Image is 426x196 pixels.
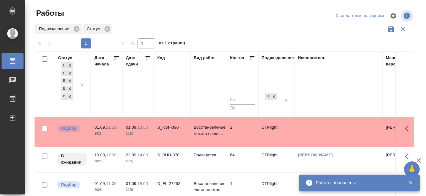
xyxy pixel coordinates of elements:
input: До [230,104,255,112]
div: Подбор, Готов к работе, В ожидании, Выполнен, В работе [61,85,74,93]
div: Подбор, Готов к работе, В ожидании, Выполнен, В работе [61,92,74,100]
p: 2025 [94,187,120,193]
p: 01.09, [94,181,106,186]
div: DTPlight [265,93,270,100]
a: [PERSON_NAME] [298,153,333,157]
p: [PERSON_NAME] [386,152,416,158]
div: В работе [61,93,66,100]
div: Подбор [61,62,66,69]
td: 2 [227,121,258,143]
p: 2025 [126,187,151,193]
div: Исполнитель назначен, приступать к работе пока рано [57,152,88,167]
span: Работы [35,8,64,18]
span: из 1 страниц [159,39,185,48]
p: Восстановление макета средн... [194,124,224,137]
p: 2025 [94,131,120,137]
div: Можно подбирать исполнителей [57,124,88,133]
button: 🙏 [404,161,420,177]
p: 19.09, [94,153,106,157]
button: Сохранить фильтры [385,23,397,35]
div: Дата начала [94,55,113,67]
div: DTPlight [264,92,278,100]
div: Подразделение [262,55,294,61]
p: 01.09, [94,125,106,130]
div: Дата сдачи [126,55,145,67]
div: Менеджеры верстки [386,55,416,67]
div: Вид работ [194,55,215,61]
p: 14:00 [138,153,148,157]
p: 01.09, [126,125,138,130]
span: 🙏 [407,163,417,176]
div: S_KSF-390 [157,124,187,131]
p: Восстановление сложного мак... [194,181,224,193]
p: 17:00 [106,153,116,157]
div: Исполнитель [298,55,326,61]
div: D_FL-27252 [157,181,187,187]
p: Подбор [61,182,77,188]
p: [PERSON_NAME] [386,124,416,131]
div: Можно подбирать исполнителей [57,181,88,189]
td: DTPlight [258,149,295,171]
p: Подверстка [194,152,224,158]
div: Подбор, Готов к работе, В ожидании, Выполнен, В работе [61,77,74,85]
div: Код [157,55,165,61]
p: Подбор [61,125,77,132]
p: 13:50 [138,125,148,130]
p: 22.09, [126,153,138,157]
button: Сбросить фильтры [397,23,409,35]
div: Подразделение [35,24,82,34]
div: Выполнен [61,86,66,92]
div: Подбор, Готов к работе, В ожидании, Выполнен, В работе [61,70,74,77]
div: Подбор, Готов к работе, В ожидании, Выполнен, В работе [61,62,74,70]
div: В ожидании [61,78,66,84]
span: Настроить таблицу [386,8,401,23]
button: Здесь прячутся важные кнопки [401,121,416,136]
button: Закрыть [404,180,417,186]
td: DTPlight [258,121,295,143]
div: Статус [58,55,72,61]
div: split button [334,11,386,21]
p: 01.09, [126,181,138,186]
p: 11:06 [106,181,116,186]
div: Статус [83,24,112,34]
p: Статус [87,26,102,32]
span: Посмотреть информацию [401,10,414,22]
p: 2025 [126,158,151,165]
p: Подразделение [39,26,71,32]
div: S_BUH-378 [157,152,187,158]
p: 2025 [126,131,151,137]
button: Здесь прячутся важные кнопки [401,149,416,164]
div: Готов к работе [61,70,66,77]
p: 18:00 [138,181,148,186]
p: В ожидании [61,153,83,165]
input: От [230,97,255,104]
div: Работы обновлены [316,180,399,186]
p: 11:51 [106,125,116,130]
div: Кол-во [230,55,244,61]
td: 64 [227,149,258,171]
p: 2025 [94,158,120,165]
